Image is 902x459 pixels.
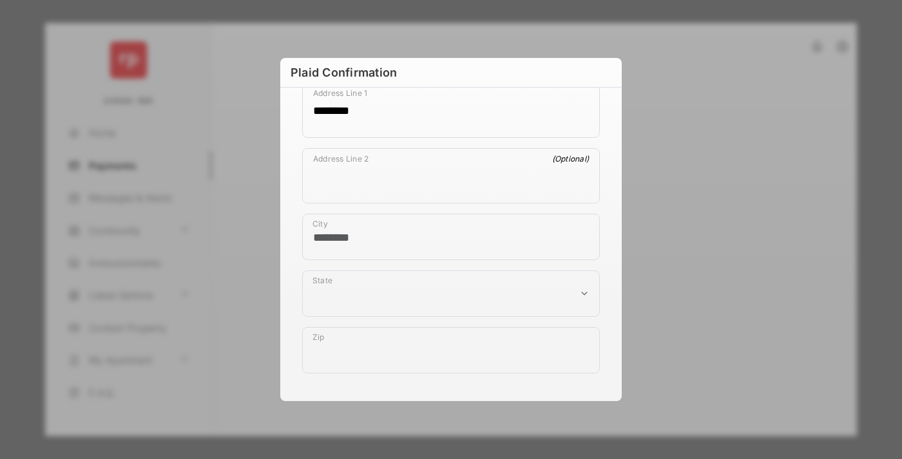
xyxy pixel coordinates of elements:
[302,327,600,373] div: payment_method_screening[postal_addresses][postalCode]
[302,82,600,138] div: payment_method_screening[postal_addresses][addressLine1]
[302,214,600,260] div: payment_method_screening[postal_addresses][locality]
[302,148,600,203] div: payment_method_screening[postal_addresses][addressLine2]
[302,270,600,317] div: payment_method_screening[postal_addresses][administrativeArea]
[280,58,622,88] h6: Plaid Confirmation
